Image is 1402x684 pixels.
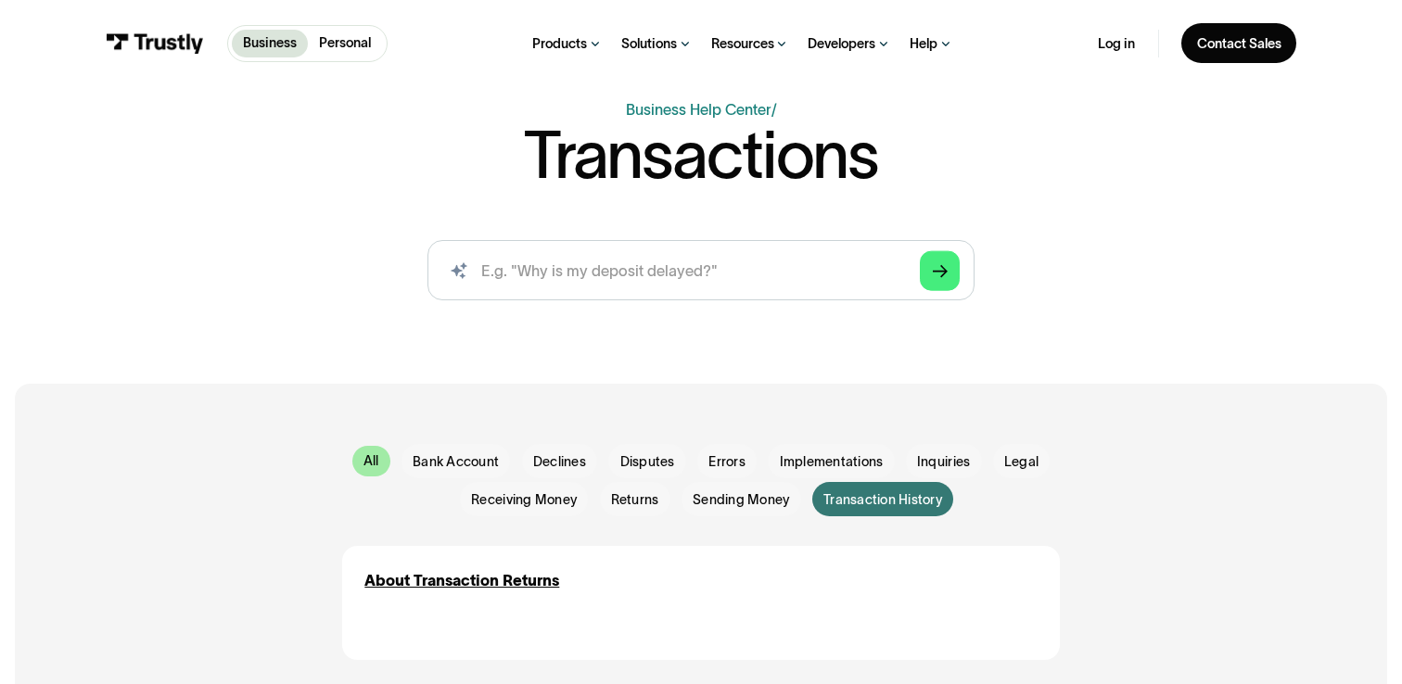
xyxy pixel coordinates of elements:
input: search [427,240,975,300]
div: / [771,101,777,118]
form: Email Form [342,444,1060,515]
a: Business [232,30,308,57]
span: Legal [1004,452,1039,471]
a: Personal [308,30,382,57]
div: Products [532,35,587,53]
a: All [352,446,390,476]
span: Inquiries [917,452,970,471]
div: Resources [711,35,774,53]
a: Contact Sales [1181,23,1296,63]
span: Declines [533,452,586,471]
span: Transaction History [823,490,942,509]
form: Search [427,240,975,300]
span: Bank Account [413,452,499,471]
span: Errors [708,452,746,471]
h1: Transactions [524,121,878,187]
span: Receiving Money [471,490,577,509]
div: All [363,451,379,470]
div: Help [910,35,937,53]
span: Returns [611,490,659,509]
p: Personal [319,33,371,53]
a: Business Help Center [626,101,771,118]
div: Developers [808,35,875,53]
a: Log in [1098,35,1135,53]
p: Business [243,33,297,53]
a: About Transaction Returns [364,569,559,591]
div: Contact Sales [1197,35,1281,53]
span: Implementations [780,452,884,471]
img: Trustly Logo [106,33,204,54]
span: Disputes [620,452,675,471]
div: Solutions [621,35,677,53]
span: Sending Money [693,490,789,509]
